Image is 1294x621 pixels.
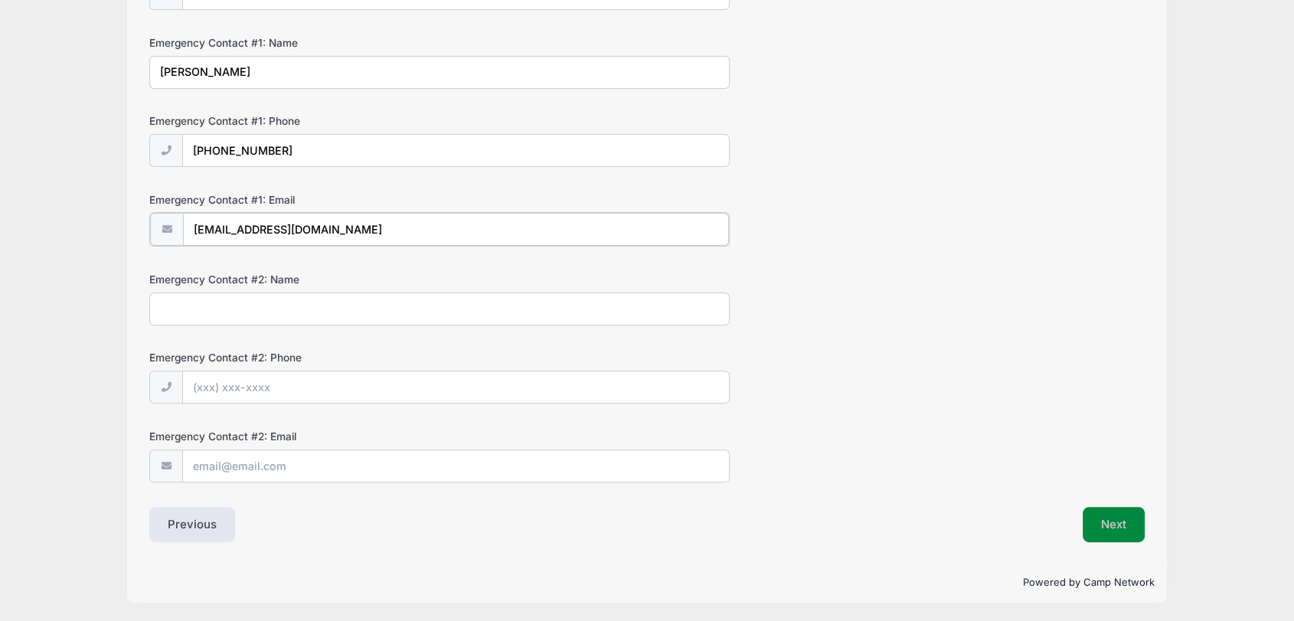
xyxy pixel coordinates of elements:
[1083,507,1145,542] button: Next
[149,507,235,542] button: Previous
[149,429,481,444] label: Emergency Contact #2: Email
[139,575,1155,590] p: Powered by Camp Network
[149,272,481,287] label: Emergency Contact #2: Name
[149,192,481,208] label: Emergency Contact #1: Email
[149,35,481,51] label: Emergency Contact #1: Name
[149,350,481,365] label: Emergency Contact #2: Phone
[149,113,481,129] label: Emergency Contact #1: Phone
[182,449,730,482] input: email@email.com
[182,371,730,404] input: (xxx) xxx-xxxx
[182,134,730,167] input: (xxx) xxx-xxxx
[183,213,729,246] input: email@email.com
